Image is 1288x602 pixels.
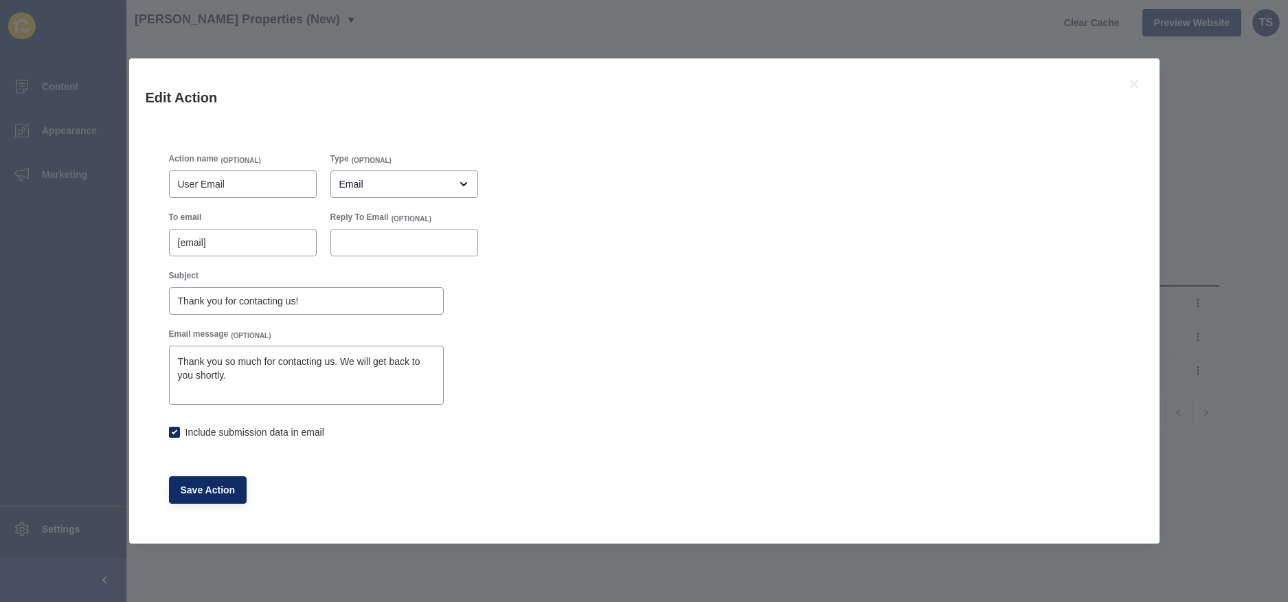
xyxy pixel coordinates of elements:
[330,153,349,164] label: Type
[392,214,431,224] span: (OPTIONAL)
[171,348,442,403] textarea: Thank you so much for contacting us. We will get back to you shortly.
[352,156,392,166] span: (OPTIONAL)
[231,331,271,341] span: (OPTIONAL)
[169,153,218,164] label: Action name
[169,270,199,281] label: Subject
[330,170,478,198] div: open menu
[221,156,261,166] span: (OPTIONAL)
[169,476,247,504] button: Save Action
[146,89,1109,107] h1: Edit Action
[169,328,229,339] label: Email message
[330,212,389,223] label: Reply To Email
[169,212,202,223] label: To email
[185,425,324,439] label: Include submission data in email
[181,483,236,497] span: Save Action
